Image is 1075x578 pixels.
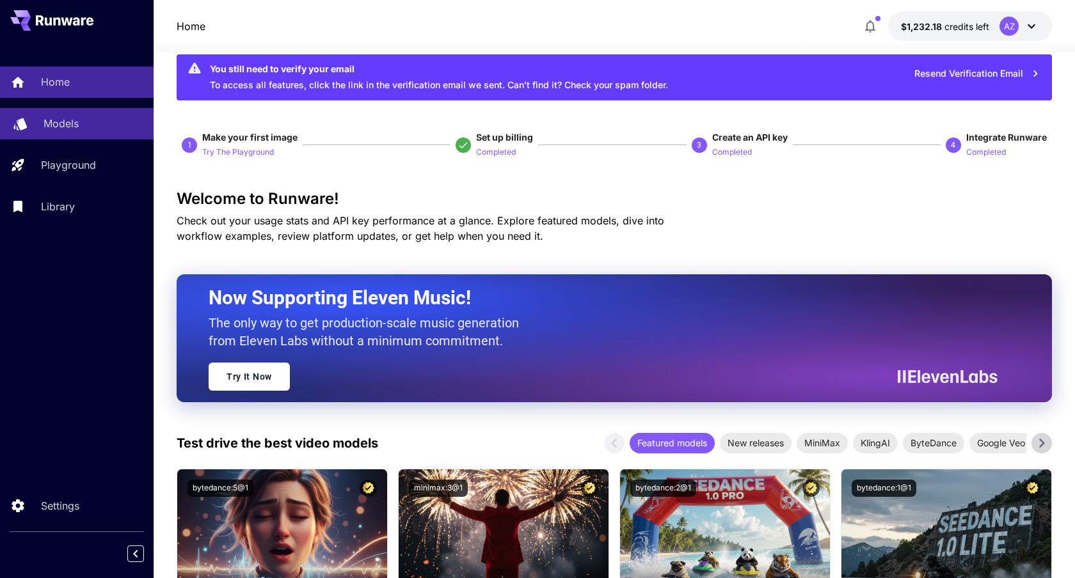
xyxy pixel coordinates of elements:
p: Library [41,199,75,214]
button: $1,232.1808AZ [888,12,1052,41]
div: Google Veo [969,433,1033,453]
span: KlingAI [853,436,898,449]
span: Check out your usage stats and API key performance at a glance. Explore featured models, dive int... [177,214,664,242]
a: Home [177,19,205,34]
p: Home [41,74,70,90]
span: Create an API key [712,132,788,143]
div: $1,232.1808 [901,20,989,33]
span: Featured models [630,436,715,449]
button: bytedance:5@1 [187,480,253,497]
p: 1 [187,139,192,151]
button: Completed [712,144,752,159]
p: Playground [41,157,96,173]
a: Try It Now [209,363,290,391]
button: bytedance:1@1 [852,480,916,497]
button: Certified Model – Vetted for best performance and includes a commercial license. [1024,480,1041,497]
button: Try The Playground [202,144,274,159]
p: Completed [476,146,516,159]
button: bytedance:2@1 [630,480,696,497]
span: ByteDance [903,436,964,449]
span: Integrate Runware [966,132,1047,143]
h3: Welcome to Runware! [177,190,1052,208]
span: Set up billing [476,132,533,143]
nav: breadcrumb [177,19,205,34]
span: Make your first image [202,132,298,143]
button: Certified Model – Vetted for best performance and includes a commercial license. [360,480,377,497]
span: Google Veo [969,436,1033,449]
div: Featured models [630,433,715,453]
p: Models [44,116,79,131]
div: ByteDance [903,433,964,453]
p: Settings [41,498,79,513]
button: Certified Model – Vetted for best performance and includes a commercial license. [802,480,820,497]
button: Completed [966,144,1006,159]
p: 4 [951,139,955,151]
span: credits left [944,21,989,32]
p: Test drive the best video models [177,434,378,453]
button: Completed [476,144,516,159]
span: New releases [720,436,792,449]
button: Collapse sidebar [127,545,144,562]
div: To access all features, click the link in the verification email we sent. Can’t find it? Check yo... [210,58,668,97]
span: $1,232.18 [901,21,944,32]
p: Try The Playground [202,146,274,159]
p: Completed [966,146,1006,159]
button: Certified Model – Vetted for best performance and includes a commercial license. [581,480,598,497]
div: You still need to verify your email [210,62,668,75]
div: MiniMax [797,433,848,453]
div: New releases [720,433,792,453]
div: AZ [999,17,1019,36]
button: Resend Verification Email [907,61,1047,87]
p: The only way to get production-scale music generation from Eleven Labs without a minimum commitment. [209,314,529,350]
div: KlingAI [853,433,898,453]
div: Collapse sidebar [137,542,154,565]
button: minimax:3@1 [409,480,468,497]
p: 3 [697,139,701,151]
span: MiniMax [797,436,848,449]
p: Completed [712,146,752,159]
h2: Now Supporting Eleven Music! [209,286,988,310]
